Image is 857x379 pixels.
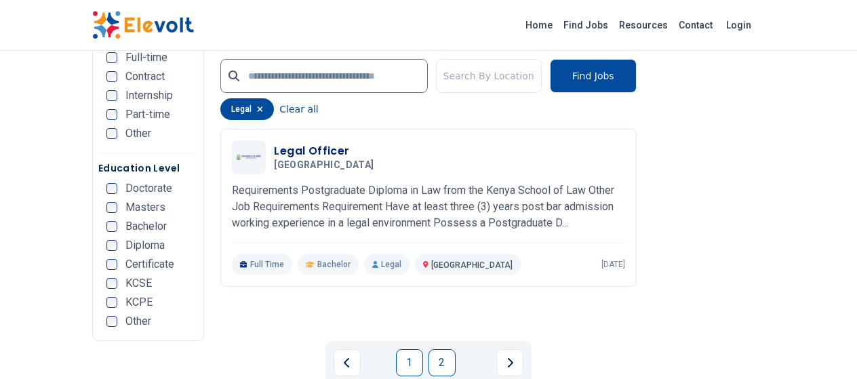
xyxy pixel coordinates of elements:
[232,140,624,275] a: University of EmbuLegal Officer[GEOGRAPHIC_DATA]Requirements Postgraduate Diploma in Law from the...
[106,297,117,308] input: KCPE
[232,182,624,231] p: Requirements Postgraduate Diploma in Law from the Kenya School of Law Other Job Requirements Requ...
[106,221,117,232] input: Bachelor
[396,349,423,376] a: Page 1
[428,349,456,376] a: Page 2 is your current page
[279,98,318,120] button: Clear all
[673,14,718,36] a: Contact
[125,297,153,308] span: KCPE
[334,349,523,376] ul: Pagination
[334,349,361,376] a: Previous page
[106,278,117,289] input: KCSE
[125,221,167,232] span: Bachelor
[98,161,198,175] h5: Education Level
[220,98,274,120] div: legal
[558,14,614,36] a: Find Jobs
[125,259,174,270] span: Certificate
[317,259,351,270] span: Bachelor
[614,14,673,36] a: Resources
[106,316,117,327] input: Other
[235,155,262,160] img: University of Embu
[520,14,558,36] a: Home
[431,260,513,270] span: [GEOGRAPHIC_DATA]
[601,259,625,270] p: [DATE]
[106,71,117,82] input: Contract
[125,183,172,194] span: Doctorate
[125,278,152,289] span: KCSE
[125,90,173,101] span: Internship
[106,52,117,63] input: Full-time
[125,52,167,63] span: Full-time
[125,202,165,213] span: Masters
[232,254,292,275] p: Full Time
[125,316,151,327] span: Other
[106,128,117,139] input: Other
[364,254,410,275] p: Legal
[106,202,117,213] input: Masters
[496,349,523,376] a: Next page
[125,240,165,251] span: Diploma
[106,240,117,251] input: Diploma
[718,12,759,39] a: Login
[125,128,151,139] span: Other
[274,159,374,172] span: [GEOGRAPHIC_DATA]
[106,90,117,101] input: Internship
[125,109,170,120] span: Part-time
[274,143,379,159] h3: Legal Officer
[125,71,165,82] span: Contract
[106,259,117,270] input: Certificate
[106,183,117,194] input: Doctorate
[789,314,857,379] iframe: Chat Widget
[550,59,637,93] button: Find Jobs
[92,11,194,39] img: Elevolt
[106,109,117,120] input: Part-time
